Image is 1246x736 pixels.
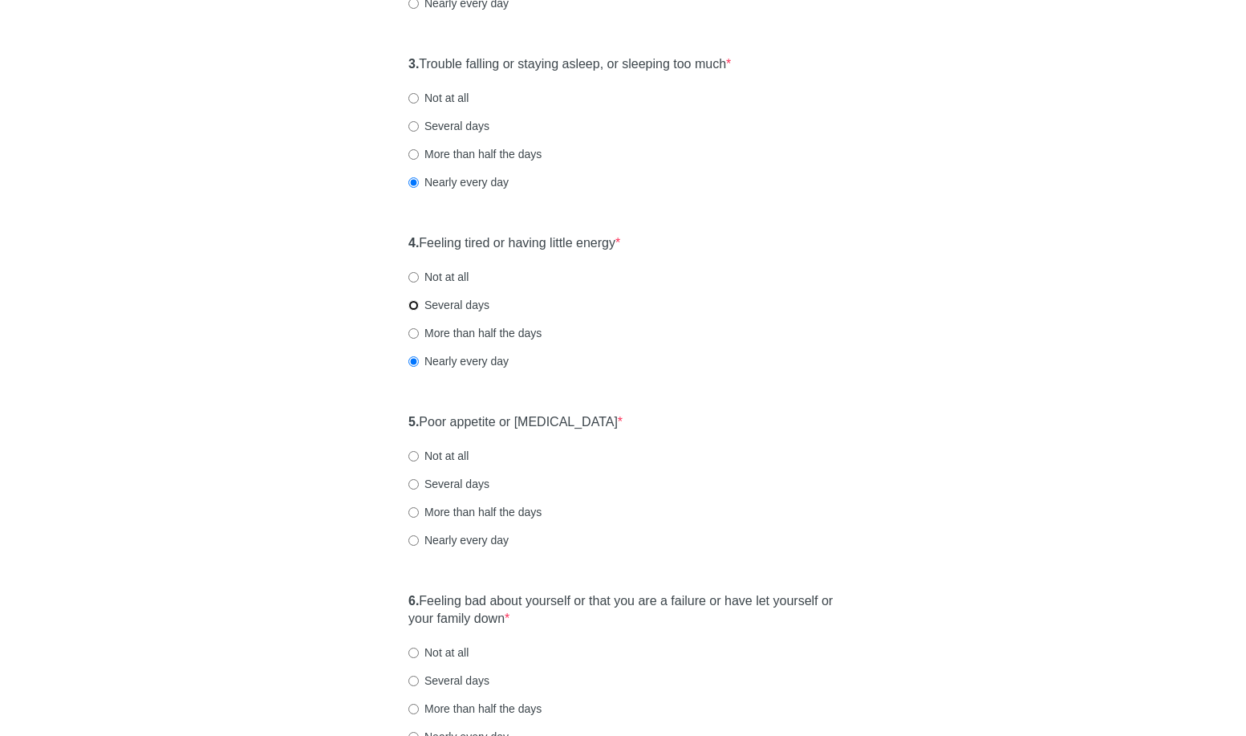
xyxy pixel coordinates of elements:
label: Not at all [408,645,469,661]
label: Feeling bad about yourself or that you are a failure or have let yourself or your family down [408,592,838,629]
input: More than half the days [408,507,419,518]
strong: 3. [408,57,419,71]
input: More than half the days [408,704,419,714]
strong: 5. [408,415,419,429]
label: Several days [408,673,489,689]
input: Several days [408,121,419,132]
input: Nearly every day [408,535,419,546]
input: Several days [408,300,419,311]
input: Nearly every day [408,356,419,367]
input: Several days [408,479,419,490]
label: Nearly every day [408,353,509,369]
input: Not at all [408,272,419,283]
input: Nearly every day [408,177,419,188]
label: More than half the days [408,146,542,162]
input: Not at all [408,93,419,104]
input: More than half the days [408,328,419,339]
label: More than half the days [408,701,542,717]
label: Not at all [408,90,469,106]
label: More than half the days [408,325,542,341]
label: Several days [408,118,489,134]
input: Several days [408,676,419,686]
strong: 6. [408,594,419,608]
label: Several days [408,476,489,492]
input: Not at all [408,648,419,658]
label: Nearly every day [408,532,509,548]
label: Feeling tired or having little energy [408,234,620,253]
strong: 4. [408,236,419,250]
label: Not at all [408,269,469,285]
label: More than half the days [408,504,542,520]
label: Poor appetite or [MEDICAL_DATA] [408,413,623,432]
label: Nearly every day [408,174,509,190]
label: Not at all [408,448,469,464]
input: More than half the days [408,149,419,160]
input: Not at all [408,451,419,462]
label: Trouble falling or staying asleep, or sleeping too much [408,55,731,74]
label: Several days [408,297,489,313]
